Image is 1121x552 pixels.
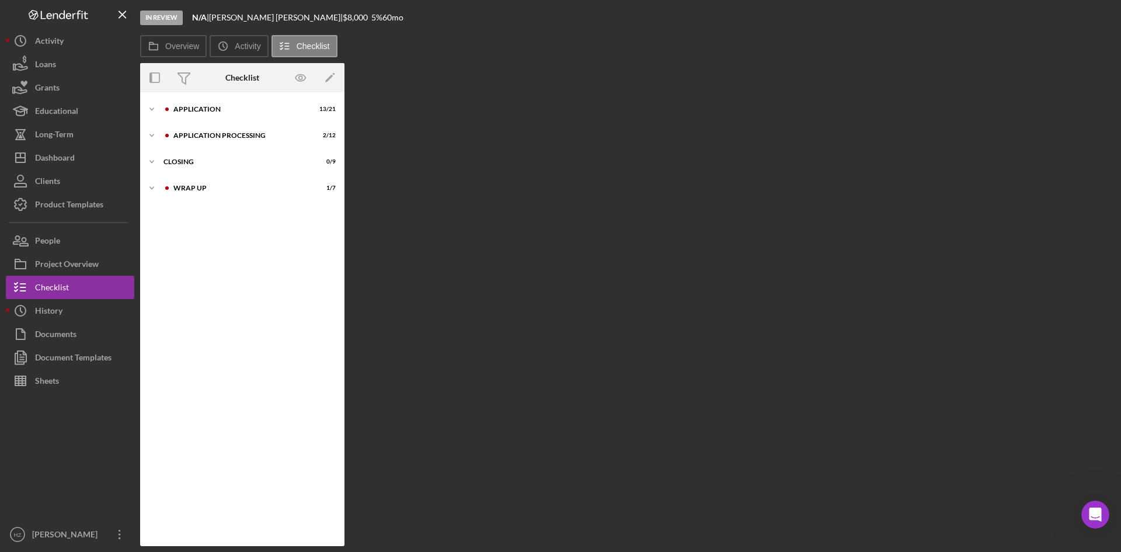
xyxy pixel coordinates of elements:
[173,106,307,113] div: Application
[6,29,134,53] button: Activity
[235,41,260,51] label: Activity
[6,169,134,193] button: Clients
[315,185,336,192] div: 1 / 7
[315,106,336,113] div: 13 / 21
[140,35,207,57] button: Overview
[140,11,183,25] div: In Review
[225,73,259,82] div: Checklist
[35,193,103,219] div: Product Templates
[35,76,60,102] div: Grants
[6,146,134,169] button: Dashboard
[35,146,75,172] div: Dashboard
[165,41,199,51] label: Overview
[315,158,336,165] div: 0 / 9
[6,252,134,276] button: Project Overview
[35,99,78,126] div: Educational
[35,346,112,372] div: Document Templates
[35,276,69,302] div: Checklist
[6,369,134,393] button: Sheets
[271,35,337,57] button: Checklist
[6,346,134,369] button: Document Templates
[6,76,134,99] button: Grants
[173,185,307,192] div: Wrap up
[6,53,134,76] button: Loans
[35,369,59,395] div: Sheets
[163,158,307,165] div: Closing
[35,29,64,55] div: Activity
[192,13,209,22] div: |
[35,229,60,255] div: People
[6,123,134,146] button: Long-Term
[35,123,74,149] div: Long-Term
[371,13,382,22] div: 5 %
[35,322,76,349] div: Documents
[343,12,368,22] span: $8,000
[192,12,207,22] b: N/A
[173,132,307,139] div: Application Processing
[6,193,134,216] button: Product Templates
[209,13,343,22] div: [PERSON_NAME] [PERSON_NAME] |
[6,299,134,322] button: History
[6,229,134,252] button: People
[6,99,134,123] button: Educational
[35,299,62,325] div: History
[210,35,268,57] button: Activity
[29,523,105,549] div: [PERSON_NAME]
[297,41,330,51] label: Checklist
[1081,501,1109,529] iframe: Intercom live chat
[315,132,336,139] div: 2 / 12
[35,169,60,196] div: Clients
[35,252,99,279] div: Project Overview
[6,322,134,346] button: Documents
[14,532,22,538] text: HZ
[35,53,56,79] div: Loans
[6,276,134,299] button: Checklist
[382,13,403,22] div: 60 mo
[6,523,134,546] button: HZ[PERSON_NAME]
